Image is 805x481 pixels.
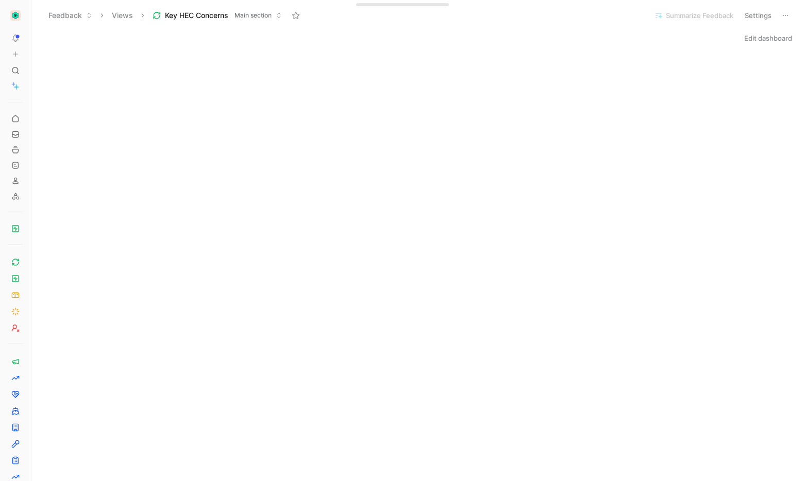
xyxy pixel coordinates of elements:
[10,10,21,21] img: Zinc
[8,8,23,23] button: Zinc
[740,31,797,45] button: Edit dashboard
[740,8,776,23] button: Settings
[165,10,228,21] span: Key HEC Concerns
[44,8,97,23] button: Feedback
[107,8,138,23] button: Views
[234,10,272,21] span: Main section
[148,8,287,23] button: Key HEC ConcernsMain section
[650,8,738,23] button: Summarize Feedback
